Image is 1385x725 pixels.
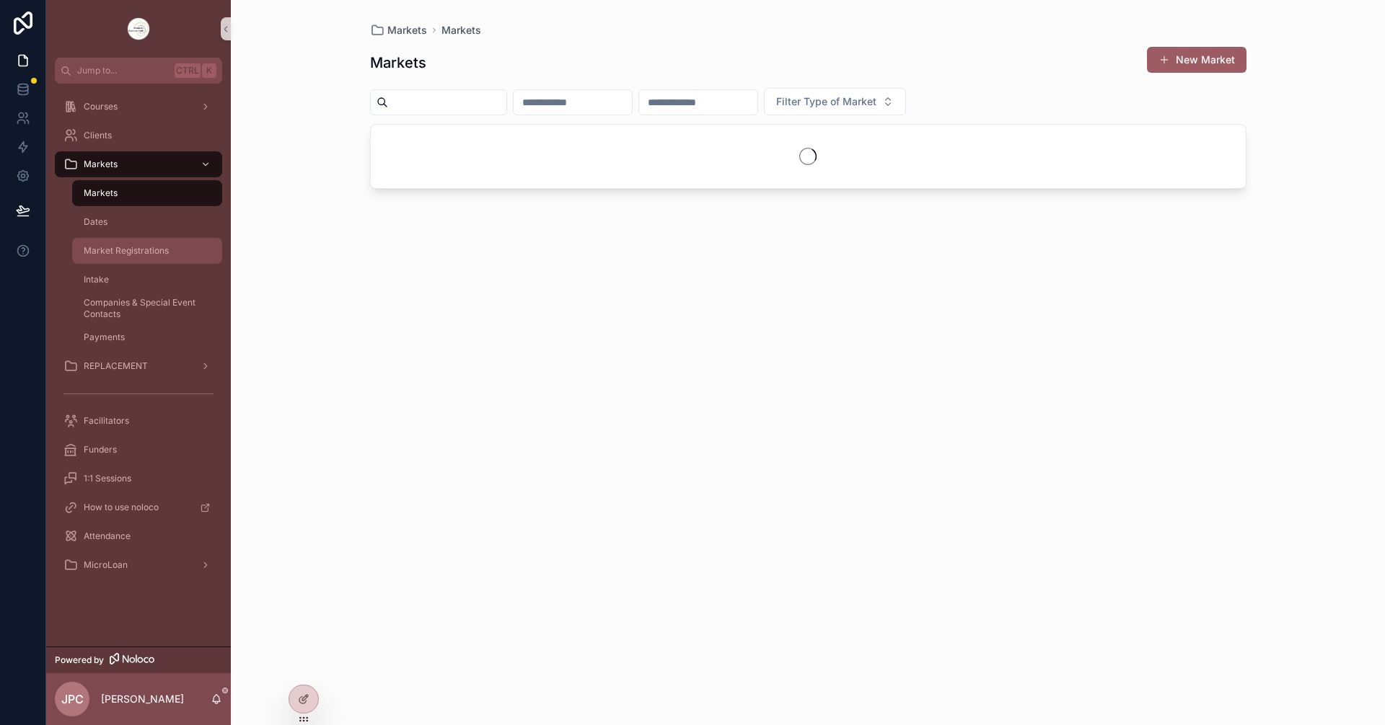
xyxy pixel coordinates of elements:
a: REPLACEMENT [55,353,222,379]
button: Jump to...CtrlK [55,58,222,84]
span: How to use noloco [84,502,159,513]
span: Jump to... [77,65,169,76]
span: Filter Type of Market [776,94,876,109]
span: Dates [84,216,107,228]
a: Clients [55,123,222,148]
span: Clients [84,130,112,141]
span: Attendance [84,530,131,542]
span: Market Registrations [84,245,169,257]
a: Intake [72,267,222,293]
span: K [203,65,215,76]
button: New Market [1147,47,1246,73]
h1: Markets [370,53,426,73]
a: Attendance [55,523,222,549]
a: Companies & Special Event Contacts [72,295,222,321]
span: Ctrl [175,63,201,78]
a: Payments [72,324,222,350]
span: Powered by [55,654,104,666]
span: Markets [84,159,118,170]
a: Market Registrations [72,238,222,264]
a: Facilitators [55,408,222,434]
p: [PERSON_NAME] [101,692,184,706]
span: Markets [84,187,118,199]
div: scrollable content [46,84,231,597]
span: Intake [84,274,109,285]
span: Facilitators [84,415,129,427]
span: Funders [84,444,117,455]
a: Markets [441,23,481,37]
a: Powered by [46,646,231,673]
a: Courses [55,94,222,120]
span: Companies & Special Event Contacts [84,297,208,320]
span: 1:1 Sessions [84,473,131,484]
a: Funders [55,437,222,463]
a: Markets [370,23,427,37]
a: How to use noloco [55,494,222,520]
span: JPC [61,690,84,708]
span: Markets [387,23,427,37]
a: MicroLoan [55,552,222,578]
button: Select Button [764,88,906,115]
img: App logo [127,17,150,40]
span: Courses [84,101,118,112]
a: 1:1 Sessions [55,466,222,492]
a: Markets [72,180,222,206]
a: Markets [55,151,222,177]
a: Dates [72,209,222,235]
span: REPLACEMENT [84,360,148,372]
span: MicroLoan [84,559,128,571]
span: Payments [84,332,125,343]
